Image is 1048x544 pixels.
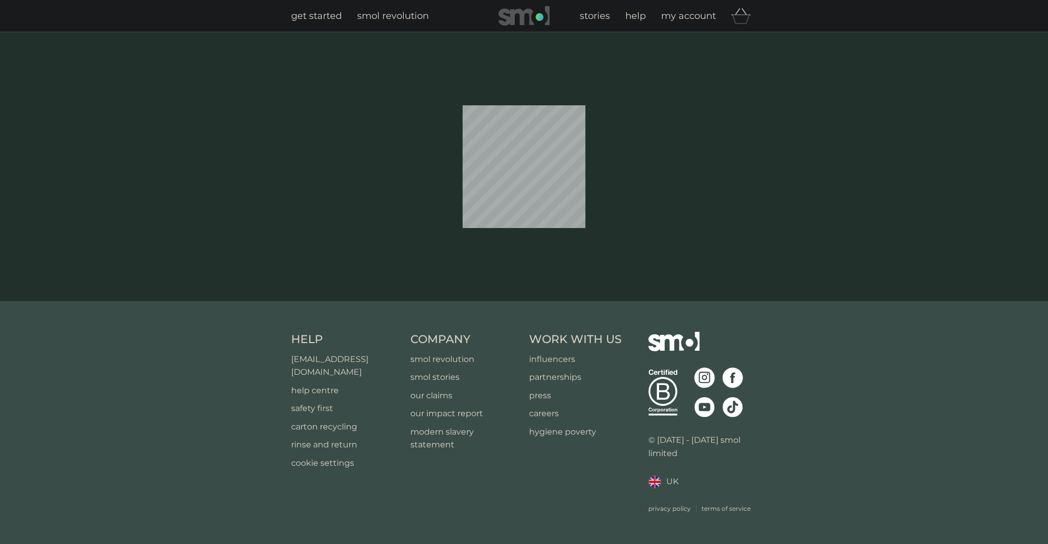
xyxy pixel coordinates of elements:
img: select a new location [684,479,687,485]
a: help [625,9,646,24]
a: our claims [410,389,519,402]
a: terms of service [702,504,751,513]
a: smol revolution [357,9,429,24]
a: get started [291,9,342,24]
a: carton recycling [291,420,400,434]
img: smol [648,332,700,367]
a: cookie settings [291,457,400,470]
span: smol revolution [357,10,429,21]
a: influencers [529,353,622,366]
a: my account [661,9,716,24]
a: press [529,389,622,402]
span: stories [580,10,610,21]
a: hygiene poverty [529,425,622,439]
h4: Work With Us [529,332,622,348]
a: partnerships [529,371,622,384]
a: smol stories [410,371,519,384]
img: visit the smol Tiktok page [723,397,743,417]
a: stories [580,9,610,24]
span: help [625,10,646,21]
p: © [DATE] - [DATE] smol limited [648,434,757,460]
span: get started [291,10,342,21]
img: visit the smol Youtube page [694,397,715,417]
span: UK [666,475,679,488]
a: [EMAIL_ADDRESS][DOMAIN_NAME] [291,353,400,379]
a: help centre [291,384,400,397]
h4: Help [291,332,400,348]
img: visit the smol Facebook page [723,368,743,388]
a: rinse and return [291,438,400,451]
a: modern slavery statement [410,425,519,451]
img: visit the smol Instagram page [694,368,715,388]
a: safety first [291,402,400,415]
a: smol revolution [410,353,519,366]
img: smol [498,6,550,26]
a: careers [529,407,622,420]
a: privacy policy [648,504,691,513]
img: UK flag [648,475,661,488]
span: my account [661,10,716,21]
h4: Company [410,332,519,348]
a: our impact report [410,407,519,420]
div: basket [731,6,757,26]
